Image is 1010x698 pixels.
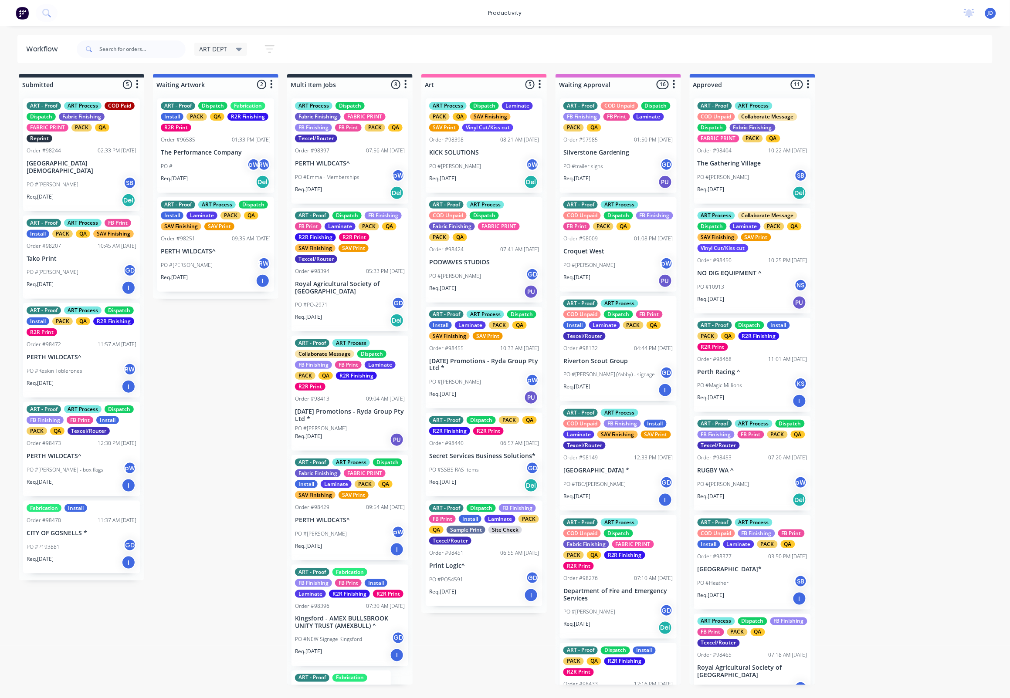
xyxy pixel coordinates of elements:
div: QA [388,124,403,132]
div: Fabric Finishing [429,223,475,230]
p: PO #10913 [698,283,725,291]
div: PACK [623,321,644,329]
div: ART - ProofART ProcessDispatchInstallLaminatePACKQASAV FinishingSAV PrintOrder #9825109:35 AM [DA... [157,197,274,292]
p: PODWAVES STUDIOS [429,259,539,266]
div: RW [258,158,271,171]
div: QA [382,223,397,230]
div: Order #98424 [429,246,464,253]
div: COD Unpaid [698,113,735,121]
div: Order #98450 [698,256,732,264]
div: Dispatch [357,350,386,358]
p: PERTH WILDCATS^ [295,160,405,167]
div: R2R Finishing [295,233,336,241]
div: FABRIC PRINT [478,223,520,230]
div: Del [390,186,404,200]
p: PO #Magic Millions [698,381,742,389]
div: Laminate [325,223,356,230]
div: Dispatch [507,310,536,318]
div: Texcel/Router [563,332,606,340]
div: NS [794,279,807,292]
p: Req. [DATE] [429,175,456,182]
div: COD Paid [105,102,135,110]
div: pW [526,374,539,387]
p: Perth Racing ^ [698,368,807,376]
div: Laminate [633,113,664,121]
p: PO #[PERSON_NAME] [429,272,481,280]
div: ART - Proof [161,201,195,209]
div: Install [767,321,790,329]
div: ART Process [64,405,102,413]
div: Dispatch [105,405,134,413]
div: R2R Print [27,328,57,336]
div: GD [660,366,673,379]
div: SAV Finishing [295,244,336,252]
div: Fabric Finishing [730,124,776,132]
div: ART Process [601,409,638,417]
div: FABRIC PRINT [27,124,68,132]
p: Tako Print [27,255,136,263]
div: pW [247,158,260,171]
div: 01:08 PM [DATE] [634,235,673,243]
div: Order #97985 [563,136,598,144]
div: Order #98398 [429,136,464,144]
div: ART - Proof [27,102,61,110]
div: ART - ProofCOD UnpaidDispatchFB FinishingFB PrintLaminatePACKQAOrder #9798501:50 PM [DATE]Silvers... [560,98,677,193]
p: PO #[PERSON_NAME] [429,378,481,386]
div: Install [429,321,452,329]
div: ART Process [735,102,773,110]
div: Collaborate Message [738,113,797,121]
p: PO #[PERSON_NAME] [429,162,481,170]
div: 10:25 PM [DATE] [769,256,807,264]
p: NO DIG EQUIPMENT ^ [698,270,807,277]
div: ART - Proof [429,310,464,318]
div: Laminate [186,212,217,219]
div: ART Process [332,339,370,347]
div: 07:41 AM [DATE] [500,246,539,253]
div: Del [793,186,807,200]
div: Order #98244 [27,147,61,155]
p: Req. [DATE] [563,175,590,182]
div: FB Finishing [27,416,64,424]
p: PO #[PERSON_NAME] (Yabby) - signage [563,371,655,378]
div: 10:22 AM [DATE] [769,147,807,155]
div: COD Unpaid [563,212,601,219]
p: PERTH WILDCATS^ [161,248,271,255]
div: Laminate [502,102,533,110]
div: FB Print [636,310,663,318]
div: ART - ProofART ProcessCOD UnpaidDispatchFB PrintInstallLaminatePACKQATexcel/RouterOrder #9813204:... [560,296,677,401]
div: Laminate [455,321,486,329]
p: Royal Agricultural Society of [GEOGRAPHIC_DATA] [295,280,405,295]
div: R2R Print [698,343,728,351]
div: Install [27,317,49,325]
p: PO #[PERSON_NAME] [27,181,78,189]
div: Dispatch [698,124,727,132]
div: PACK [764,223,784,230]
div: ART Process [429,102,467,110]
div: 05:33 PM [DATE] [366,267,405,275]
div: SAV Finishing [429,332,470,340]
div: PACK [52,317,73,325]
div: SAV Print [473,332,503,340]
div: GD [392,297,405,310]
div: FB Print [335,361,362,369]
div: ART Process [698,212,735,219]
p: PO #[PERSON_NAME] [563,261,615,269]
div: I [793,394,807,408]
div: 08:21 AM [DATE] [500,136,539,144]
div: Texcel/Router [295,255,337,263]
div: FB Print [295,223,322,230]
div: ART - Proof [563,201,598,209]
p: Req. [DATE] [563,383,590,391]
div: pW [392,169,405,182]
div: ART - ProofDispatchFB FinishingFB PrintLaminatePACKQAR2R FinishingR2R PrintSAV FinishingSAV Print... [291,208,408,332]
div: ART - Proof [563,409,598,417]
div: ART - Proof [429,201,464,209]
div: ART - ProofART ProcessCollaborate MessageDispatchFB FinishingFB PrintLaminatePACKQAR2R FinishingR... [291,336,408,451]
div: FB Print [335,124,362,132]
div: PACK [359,223,379,230]
div: RW [123,363,136,376]
div: R2R Finishing [336,372,377,380]
div: QA [76,317,90,325]
div: ART - Proof [27,405,61,413]
div: Order #98404 [698,147,732,155]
